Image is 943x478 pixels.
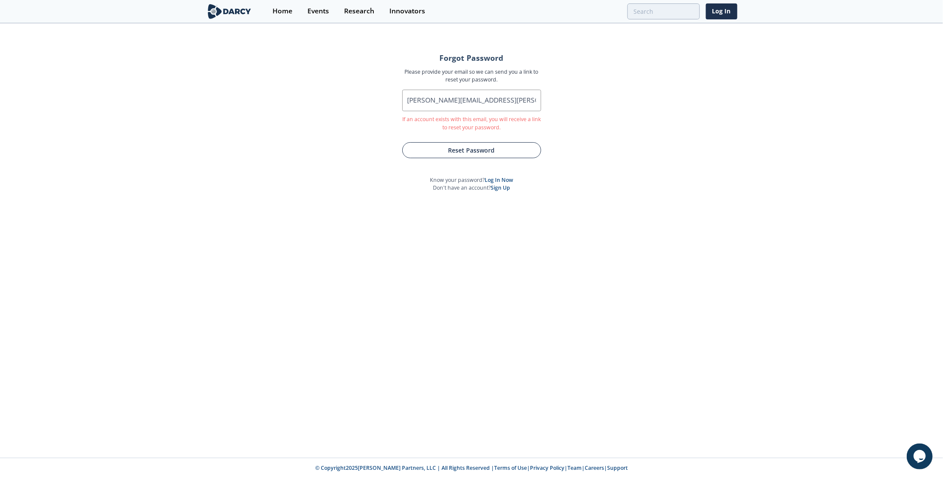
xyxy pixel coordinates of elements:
[907,444,934,469] iframe: chat widget
[430,176,513,184] p: Know your password?
[402,142,541,158] button: Reset Password
[585,464,604,472] a: Careers
[485,176,513,184] a: Log In Now
[530,464,564,472] a: Privacy Policy
[307,8,329,15] div: Events
[433,184,510,192] p: Don't have an account?
[491,184,510,191] a: Sign Up
[402,68,541,84] p: Please provide your email so we can send you a link to reset your password.
[402,54,541,62] h2: Forgot Password
[402,116,541,131] p: If an account exists with this email, you will receive a link to reset your password.
[494,464,527,472] a: Terms of Use
[153,464,791,472] p: © Copyright 2025 [PERSON_NAME] Partners, LLC | All Rights Reserved | | | | |
[344,8,374,15] div: Research
[402,90,541,111] input: Email
[389,8,425,15] div: Innovators
[627,3,700,19] input: Advanced Search
[706,3,737,19] a: Log In
[206,4,253,19] img: logo-wide.svg
[567,464,582,472] a: Team
[607,464,628,472] a: Support
[273,8,292,15] div: Home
